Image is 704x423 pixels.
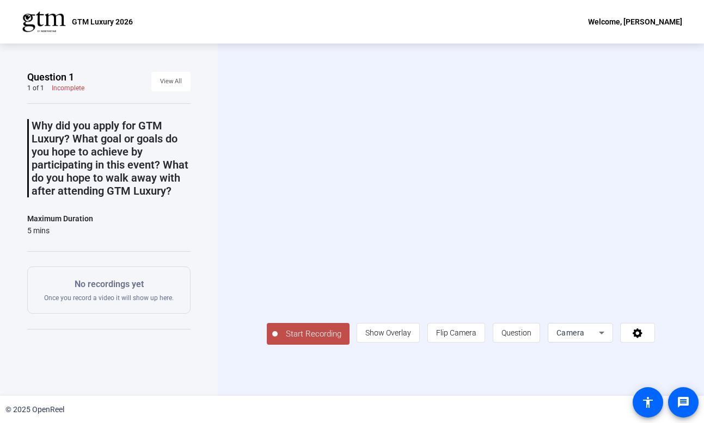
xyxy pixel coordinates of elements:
[151,72,191,91] button: View All
[677,396,690,409] mat-icon: message
[278,328,350,340] span: Start Recording
[44,278,174,302] div: Once you record a video it will show up here.
[27,84,44,92] div: 1 of 1
[365,328,411,337] span: Show Overlay
[72,15,133,28] p: GTM Luxury 2026
[27,212,93,225] div: Maximum Duration
[22,11,66,33] img: OpenReel logo
[436,328,476,337] span: Flip Camera
[267,323,350,345] button: Start Recording
[427,323,485,343] button: Flip Camera
[52,84,84,92] div: Incomplete
[556,328,585,337] span: Camera
[501,328,531,337] span: Question
[588,15,682,28] div: Welcome, [PERSON_NAME]
[27,344,191,357] div: Tips:
[5,404,64,415] div: © 2025 OpenReel
[641,396,654,409] mat-icon: accessibility
[357,323,420,343] button: Show Overlay
[44,278,174,291] p: No recordings yet
[493,323,540,343] button: Question
[27,225,93,236] div: 5 mins
[32,119,191,197] p: Why did you apply for GTM Luxury? What goal or goals do you hope to achieve by participating in t...
[160,73,182,90] span: View All
[27,71,74,84] span: Question 1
